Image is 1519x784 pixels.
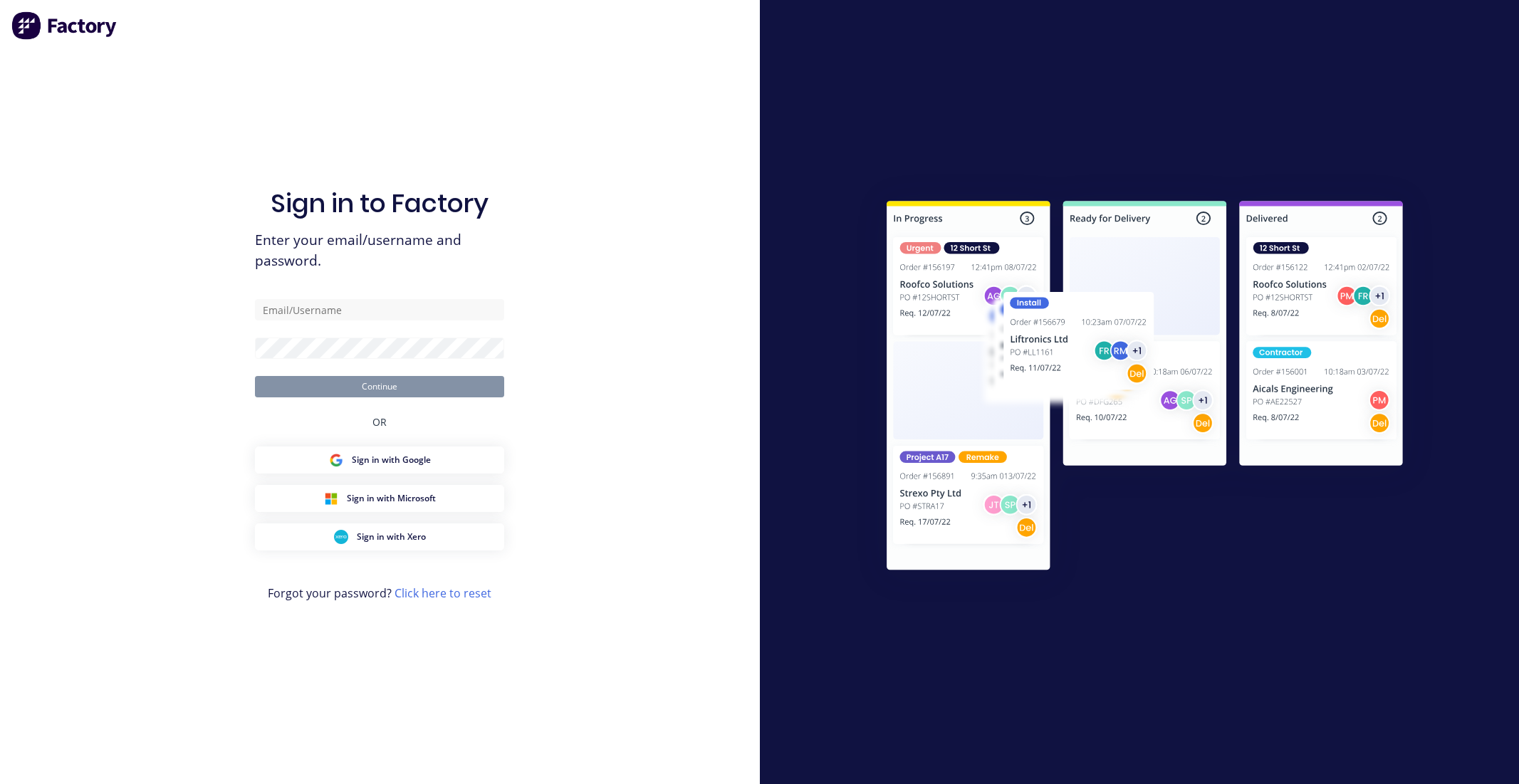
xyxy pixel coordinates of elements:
[324,491,338,506] img: Microsoft Sign in
[357,530,426,543] span: Sign in with Xero
[255,230,504,271] span: Enter your email/username and password.
[255,446,504,474] button: Google Sign inSign in with Google
[855,172,1434,604] img: Sign in
[255,523,504,550] button: Xero Sign inSign in with Xero
[11,11,118,40] img: Factory
[271,188,489,219] h1: Sign in to Factory
[268,585,491,602] span: Forgot your password?
[255,485,504,512] button: Microsoft Sign inSign in with Microsoft
[352,454,431,466] span: Sign in with Google
[255,376,504,397] button: Continue
[347,492,436,505] span: Sign in with Microsoft
[395,585,491,601] a: Click here to reset
[372,397,387,446] div: OR
[329,453,343,467] img: Google Sign in
[334,530,348,544] img: Xero Sign in
[255,299,504,320] input: Email/Username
